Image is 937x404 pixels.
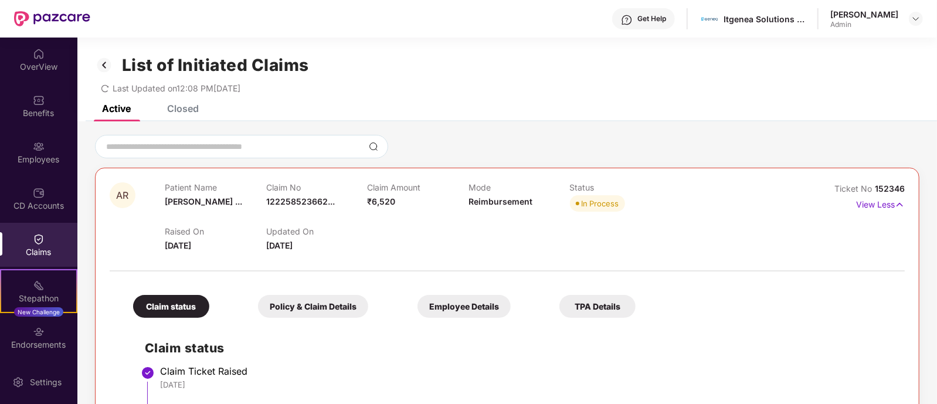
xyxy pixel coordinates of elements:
[33,280,45,291] img: svg+xml;base64,PHN2ZyB4bWxucz0iaHR0cDovL3d3dy53My5vcmcvMjAwMC9zdmciIHdpZHRoPSIyMSIgaGVpZ2h0PSIyMC...
[160,379,893,390] div: [DATE]
[165,196,242,206] span: [PERSON_NAME] ...
[582,198,619,209] div: In Process
[33,233,45,245] img: svg+xml;base64,PHN2ZyBpZD0iQ2xhaW0iIHhtbG5zPSJodHRwOi8vd3d3LnczLm9yZy8yMDAwL3N2ZyIgd2lkdGg9IjIwIi...
[834,184,875,193] span: Ticket No
[367,182,468,192] p: Claim Amount
[621,14,633,26] img: svg+xml;base64,PHN2ZyBpZD0iSGVscC0zMngzMiIgeG1sbnM9Imh0dHA6Ly93d3cudzMub3JnLzIwMDAvc3ZnIiB3aWR0aD...
[266,226,368,236] p: Updated On
[701,11,718,28] img: 106931595_3072030449549100_5699994001076542286_n.png
[145,338,893,358] h2: Claim status
[165,240,191,250] span: [DATE]
[26,376,65,388] div: Settings
[33,94,45,106] img: svg+xml;base64,PHN2ZyBpZD0iQmVuZWZpdHMiIHhtbG5zPSJodHRwOi8vd3d3LnczLm9yZy8yMDAwL3N2ZyIgd2lkdGg9Ij...
[33,326,45,338] img: svg+xml;base64,PHN2ZyBpZD0iRW5kb3JzZW1lbnRzIiB4bWxucz0iaHR0cDovL3d3dy53My5vcmcvMjAwMC9zdmciIHdpZH...
[33,141,45,152] img: svg+xml;base64,PHN2ZyBpZD0iRW1wbG95ZWVzIiB4bWxucz0iaHR0cDovL3d3dy53My5vcmcvMjAwMC9zdmciIHdpZHRoPS...
[856,195,905,211] p: View Less
[101,83,109,93] span: redo
[14,11,90,26] img: New Pazcare Logo
[724,13,806,25] div: Itgenea Solutions Private Limited
[559,295,636,318] div: TPA Details
[165,226,266,236] p: Raised On
[33,48,45,60] img: svg+xml;base64,PHN2ZyBpZD0iSG9tZSIgeG1sbnM9Imh0dHA6Ly93d3cudzMub3JnLzIwMDAvc3ZnIiB3aWR0aD0iMjAiIG...
[468,196,532,206] span: Reimbursement
[12,376,24,388] img: svg+xml;base64,PHN2ZyBpZD0iU2V0dGluZy0yMHgyMCIgeG1sbnM9Imh0dHA6Ly93d3cudzMub3JnLzIwMDAvc3ZnIiB3aW...
[369,142,378,151] img: svg+xml;base64,PHN2ZyBpZD0iU2VhcmNoLTMyeDMyIiB4bWxucz0iaHR0cDovL3d3dy53My5vcmcvMjAwMC9zdmciIHdpZH...
[266,240,293,250] span: [DATE]
[830,9,898,20] div: [PERSON_NAME]
[570,182,671,192] p: Status
[266,182,368,192] p: Claim No
[133,295,209,318] div: Claim status
[830,20,898,29] div: Admin
[367,196,395,206] span: ₹6,520
[417,295,511,318] div: Employee Details
[258,295,368,318] div: Policy & Claim Details
[266,196,335,206] span: 122258523662...
[117,191,129,201] span: AR
[102,103,131,114] div: Active
[160,365,893,377] div: Claim Ticket Raised
[141,366,155,380] img: svg+xml;base64,PHN2ZyBpZD0iU3RlcC1Eb25lLTMyeDMyIiB4bWxucz0iaHR0cDovL3d3dy53My5vcmcvMjAwMC9zdmciIH...
[895,198,905,211] img: svg+xml;base64,PHN2ZyB4bWxucz0iaHR0cDovL3d3dy53My5vcmcvMjAwMC9zdmciIHdpZHRoPSIxNyIgaGVpZ2h0PSIxNy...
[95,55,114,75] img: svg+xml;base64,PHN2ZyB3aWR0aD0iMzIiIGhlaWdodD0iMzIiIHZpZXdCb3g9IjAgMCAzMiAzMiIgZmlsbD0ibm9uZSIgeG...
[113,83,240,93] span: Last Updated on 12:08 PM[DATE]
[1,293,76,304] div: Stepathon
[911,14,921,23] img: svg+xml;base64,PHN2ZyBpZD0iRHJvcGRvd24tMzJ4MzIiIHhtbG5zPSJodHRwOi8vd3d3LnczLm9yZy8yMDAwL3N2ZyIgd2...
[33,187,45,199] img: svg+xml;base64,PHN2ZyBpZD0iQ0RfQWNjb3VudHMiIGRhdGEtbmFtZT0iQ0QgQWNjb3VudHMiIHhtbG5zPSJodHRwOi8vd3...
[14,307,63,317] div: New Challenge
[637,14,666,23] div: Get Help
[165,182,266,192] p: Patient Name
[875,184,905,193] span: 152346
[167,103,199,114] div: Closed
[122,55,309,75] h1: List of Initiated Claims
[468,182,570,192] p: Mode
